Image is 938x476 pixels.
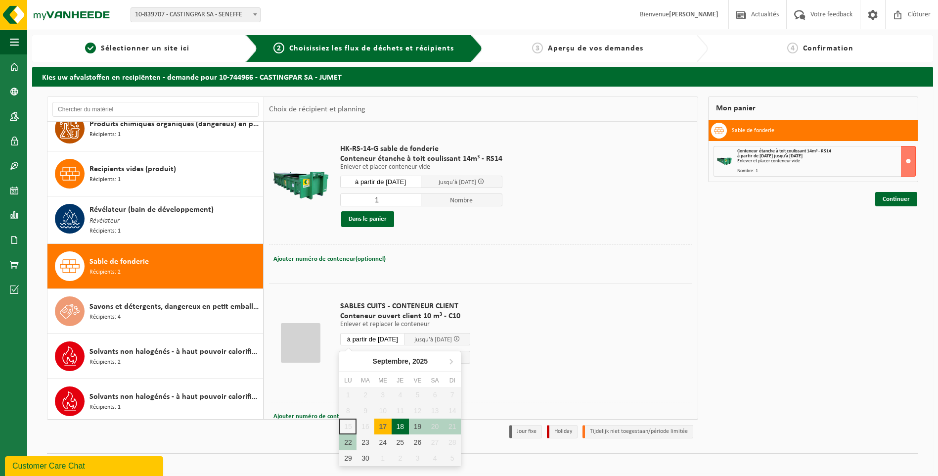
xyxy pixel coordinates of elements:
[732,123,774,139] h3: Sable de fonderie
[357,434,374,450] div: 23
[409,419,426,434] div: 19
[374,419,392,434] div: 17
[37,43,238,54] a: 1Sélectionner un site ici
[374,434,392,450] div: 24
[89,391,261,403] span: Solvants non halogénés - à haut pouvoir calorifique en IBC
[340,144,502,154] span: HK-RS-14-G sable de fonderie
[89,313,121,322] span: Récipients: 4
[357,450,374,466] div: 30
[803,45,853,52] span: Confirmation
[339,434,357,450] div: 22
[47,196,264,244] button: Révélateur (bain de développement) Révélateur Récipients: 1
[52,102,259,117] input: Chercher du matériel
[89,130,121,140] span: Récipients: 1
[273,43,284,53] span: 2
[582,425,693,438] li: Tijdelijk niet toegestaan/période limitée
[439,179,476,186] span: jusqu'à [DATE]
[89,403,121,412] span: Récipients: 1
[369,353,432,369] div: Septembre,
[89,163,176,175] span: Recipients vides (produit)
[131,7,261,22] span: 10-839707 - CASTINGPAR SA - SENEFFE
[414,336,452,343] span: jusqu'à [DATE]
[289,45,454,52] span: Choisissiez les flux de déchets et récipients
[47,379,264,424] button: Solvants non halogénés - à haut pouvoir calorifique en IBC Récipients: 1
[339,450,357,466] div: 29
[737,148,831,154] span: Conteneur étanche à toit coulissant 14m³ - RS14
[409,376,426,385] div: Ve
[89,301,261,313] span: Savons et détergents, dangereux en petit emballage
[875,192,917,206] a: Continuer
[85,43,96,53] span: 1
[548,45,643,52] span: Aperçu de vos demandes
[47,106,264,151] button: Produits chimiques organiques (dangereux) en petit emballage Récipients: 1
[426,376,444,385] div: Sa
[89,358,121,367] span: Récipients: 2
[374,376,392,385] div: Me
[412,358,428,365] i: 2025
[547,425,578,438] li: Holiday
[392,419,409,434] div: 18
[273,413,386,420] span: Ajouter numéro de conteneur(optionnel)
[669,11,718,18] strong: [PERSON_NAME]
[737,159,916,164] div: Enlever et placer conteneur vide
[47,334,264,379] button: Solvants non halogénés - à haut pouvoir calorifique en fût 200L Récipients: 2
[101,45,189,52] span: Sélectionner un site ici
[272,252,387,266] button: Ajouter numéro de conteneur(optionnel)
[89,346,261,358] span: Solvants non halogénés - à haut pouvoir calorifique en fût 200L
[89,175,121,185] span: Récipients: 1
[340,164,502,171] p: Enlever et placer conteneur vide
[392,434,409,450] div: 25
[357,376,374,385] div: Ma
[444,376,461,385] div: Di
[737,153,803,159] strong: à partir de [DATE] jusqu'à [DATE]
[264,97,370,122] div: Choix de récipient et planning
[273,256,386,262] span: Ajouter numéro de conteneur(optionnel)
[89,256,149,268] span: Sable de fonderie
[392,376,409,385] div: Je
[32,67,933,86] h2: Kies uw afvalstoffen en recipiënten - demande pour 10-744966 - CASTINGPAR SA - JUMET
[737,169,916,174] div: Nombre: 1
[339,376,357,385] div: Lu
[89,227,121,236] span: Récipients: 1
[340,321,470,328] p: Enlever et replacer le conteneur
[47,244,264,289] button: Sable de fonderie Récipients: 2
[787,43,798,53] span: 4
[89,216,120,227] span: Révélateur
[409,450,426,466] div: 3
[392,450,409,466] div: 2
[340,301,470,311] span: SABLES CUITS - CONTENEUR CLIENT
[89,118,261,130] span: Produits chimiques organiques (dangereux) en petit emballage
[47,151,264,196] button: Recipients vides (produit) Récipients: 1
[340,154,502,164] span: Conteneur étanche à toit coulissant 14m³ - RS14
[47,289,264,334] button: Savons et détergents, dangereux en petit emballage Récipients: 4
[509,425,542,438] li: Jour fixe
[340,311,470,321] span: Conteneur ouvert client 10 m³ - C10
[89,204,214,216] span: Révélateur (bain de développement)
[89,268,121,277] span: Récipients: 2
[409,434,426,450] div: 26
[421,193,502,206] span: Nombre
[272,410,387,424] button: Ajouter numéro de conteneur(optionnel)
[532,43,543,53] span: 3
[131,8,260,22] span: 10-839707 - CASTINGPAR SA - SENEFFE
[340,176,421,188] input: Sélectionnez date
[340,333,405,345] input: Sélectionnez date
[708,96,919,120] div: Mon panier
[5,454,165,476] iframe: chat widget
[374,450,392,466] div: 1
[341,211,394,227] button: Dans le panier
